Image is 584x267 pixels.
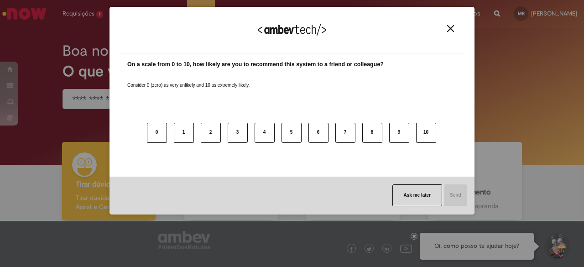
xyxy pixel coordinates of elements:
button: 0 [147,123,167,143]
button: 5 [282,123,302,143]
label: On a scale from 0 to 10, how likely are you to recommend this system to a friend or colleague? [127,60,384,69]
button: Ask me later [392,184,442,206]
button: 7 [335,123,355,143]
button: 3 [228,123,248,143]
label: Consider 0 (zero) as very unlikely and 10 as extremely likely. [127,71,250,89]
button: 4 [255,123,275,143]
img: Logo Ambevtech [258,24,326,36]
img: Close [447,25,454,32]
button: 1 [174,123,194,143]
button: 2 [201,123,221,143]
button: 10 [416,123,436,143]
button: 6 [308,123,328,143]
button: 8 [362,123,382,143]
button: 9 [389,123,409,143]
button: Close [444,25,457,32]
